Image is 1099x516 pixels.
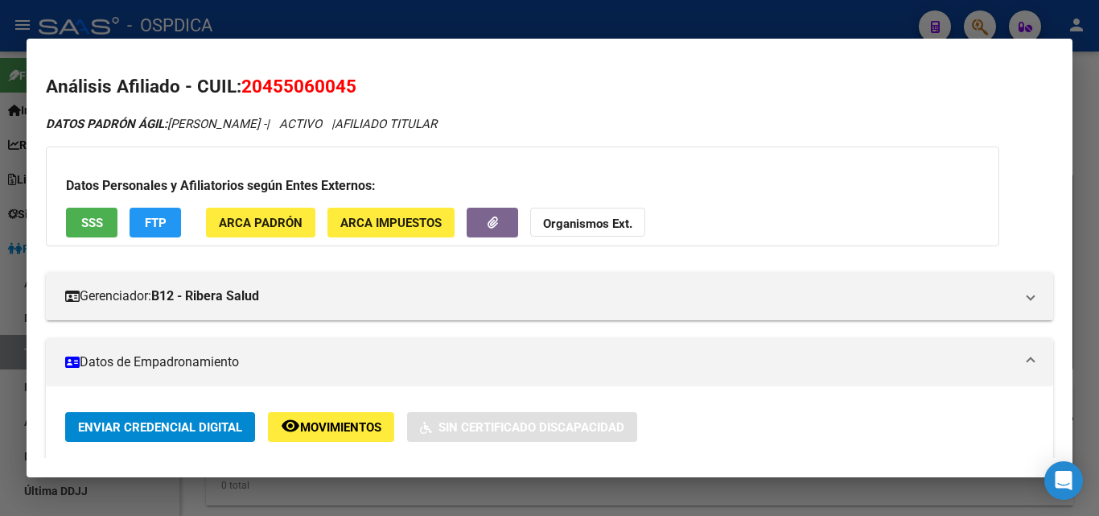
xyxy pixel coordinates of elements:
span: 20455060045 [241,76,356,97]
button: FTP [130,208,181,237]
span: SSS [81,216,103,230]
button: Movimientos [268,412,394,442]
span: Sin Certificado Discapacidad [438,420,624,435]
div: Open Intercom Messenger [1044,461,1083,500]
span: [PERSON_NAME] - [46,117,266,131]
button: Sin Certificado Discapacidad [407,412,637,442]
button: Organismos Ext. [530,208,645,237]
mat-expansion-panel-header: Gerenciador:B12 - Ribera Salud [46,272,1053,320]
strong: DATOS PADRÓN ÁGIL: [46,117,167,131]
span: AFILIADO TITULAR [335,117,437,131]
button: ARCA Impuestos [327,208,455,237]
button: SSS [66,208,117,237]
mat-panel-title: Datos de Empadronamiento [65,353,1015,372]
button: ARCA Padrón [206,208,315,237]
span: ARCA Padrón [219,216,303,230]
span: Enviar Credencial Digital [78,420,242,435]
i: | ACTIVO | [46,117,437,131]
strong: Organismos Ext. [543,217,632,231]
mat-icon: remove_red_eye [281,416,300,436]
mat-expansion-panel-header: Datos de Empadronamiento [46,338,1053,386]
span: ARCA Impuestos [340,216,442,230]
span: Movimientos [300,420,381,435]
button: Enviar Credencial Digital [65,412,255,442]
mat-panel-title: Gerenciador: [65,287,1015,306]
h2: Análisis Afiliado - CUIL: [46,73,1053,101]
h3: Datos Personales y Afiliatorios según Entes Externos: [66,176,979,196]
span: FTP [145,216,167,230]
strong: B12 - Ribera Salud [151,287,259,306]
